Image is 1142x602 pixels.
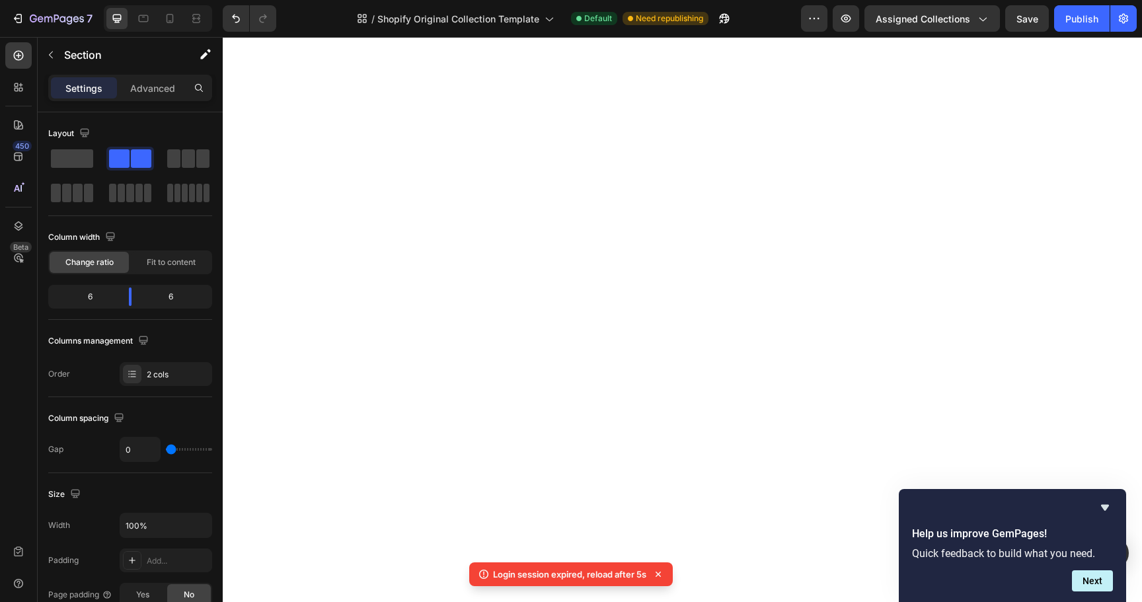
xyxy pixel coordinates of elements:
div: 450 [13,141,32,151]
div: Column spacing [48,410,127,428]
span: Change ratio [65,256,114,268]
p: Login session expired, reload after 5s [493,568,646,581]
div: Gap [48,443,63,455]
div: Width [48,519,70,531]
div: Page padding [48,589,112,601]
p: 7 [87,11,93,26]
span: Assigned Collections [876,12,970,26]
p: Section [64,47,172,63]
h2: Help us improve GemPages! [912,526,1113,542]
div: Size [48,486,83,504]
iframe: Design area [223,37,1142,602]
input: Auto [120,513,211,537]
span: Need republishing [636,13,703,24]
button: Hide survey [1097,500,1113,515]
div: 6 [51,287,118,306]
span: Fit to content [147,256,196,268]
div: Help us improve GemPages! [912,500,1113,591]
span: / [371,12,375,26]
button: Publish [1054,5,1110,32]
span: Shopify Original Collection Template [377,12,539,26]
input: Auto [120,437,160,461]
div: 6 [142,287,209,306]
div: Padding [48,554,79,566]
span: No [184,589,194,601]
button: 7 [5,5,98,32]
p: Advanced [130,81,175,95]
button: Next question [1072,570,1113,591]
button: Save [1005,5,1049,32]
span: Yes [136,589,149,601]
div: Layout [48,125,93,143]
div: 2 cols [147,369,209,381]
div: Undo/Redo [223,5,276,32]
p: Settings [65,81,102,95]
p: Quick feedback to build what you need. [912,547,1113,560]
div: Order [48,368,70,380]
div: Add... [147,555,209,567]
div: Column width [48,229,118,246]
button: Assigned Collections [864,5,1000,32]
div: Columns management [48,332,151,350]
div: Publish [1065,12,1098,26]
span: Default [584,13,612,24]
div: Beta [10,242,32,252]
span: Save [1016,13,1038,24]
